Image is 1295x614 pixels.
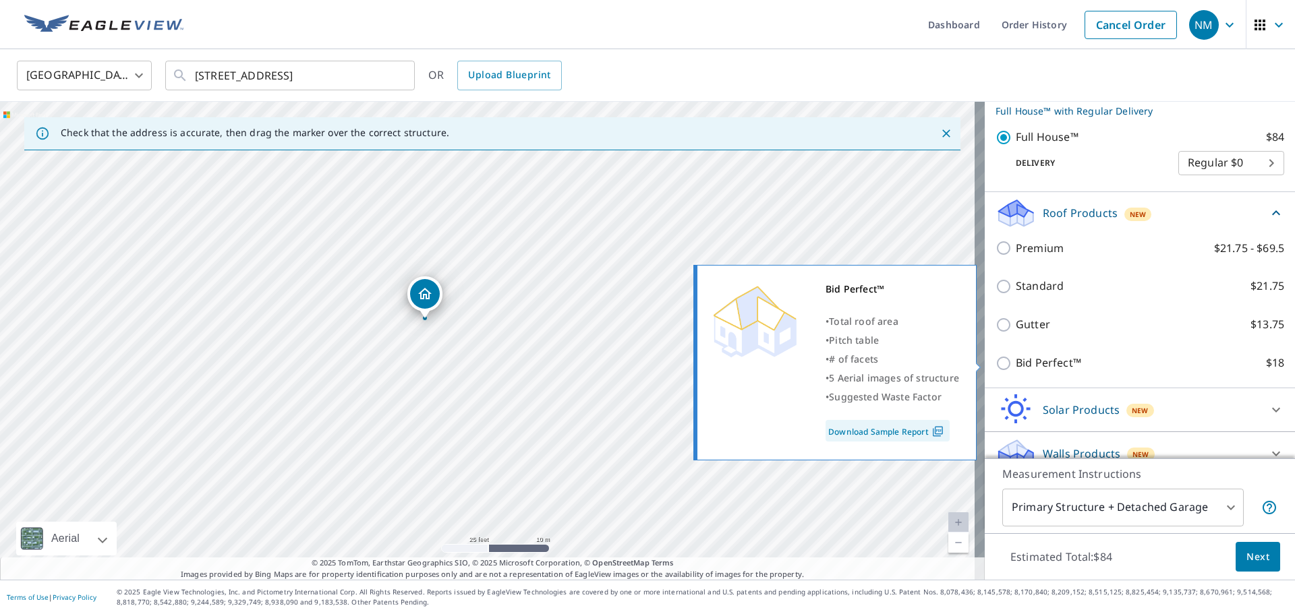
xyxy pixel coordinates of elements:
[826,369,959,388] div: •
[1016,355,1081,371] p: Bid Perfect™
[1132,405,1149,416] span: New
[996,157,1178,169] p: Delivery
[948,532,969,553] a: Current Level 20, Zoom Out
[24,15,183,35] img: EV Logo
[1085,11,1177,39] a: Cancel Order
[1266,355,1284,371] p: $18
[53,592,96,602] a: Privacy Policy
[1043,205,1118,221] p: Roof Products
[829,390,942,403] span: Suggested Waste Factor
[829,315,898,328] span: Total roof area
[1016,240,1064,257] p: Premium
[7,593,96,601] p: |
[17,57,152,94] div: [GEOGRAPHIC_DATA]
[1236,542,1280,572] button: Next
[1043,446,1120,462] p: Walls Products
[1214,240,1284,257] p: $21.75 - $69.5
[468,67,550,84] span: Upload Blueprint
[1250,316,1284,333] p: $13.75
[1132,449,1149,460] span: New
[996,104,1268,118] p: Full House™ with Regular Delivery
[1016,278,1064,295] p: Standard
[829,334,879,346] span: Pitch table
[61,127,449,139] p: Check that the address is accurate, then drag the marker over the correct structure.
[195,57,387,94] input: Search by address or latitude-longitude
[826,420,950,441] a: Download Sample Report
[996,437,1284,470] div: Walls ProductsNew
[826,280,959,299] div: Bid Perfect™
[7,592,49,602] a: Terms of Use
[407,276,442,318] div: Dropped pin, building 1, Residential property, 345 Dakota St Weed, CA 96094
[1016,316,1050,333] p: Gutter
[457,61,561,90] a: Upload Blueprint
[1002,466,1277,482] p: Measurement Instructions
[938,125,955,142] button: Close
[829,352,878,365] span: # of facets
[1002,489,1244,526] div: Primary Structure + Detached Garage
[117,587,1288,607] p: © 2025 Eagle View Technologies, Inc. and Pictometry International Corp. All Rights Reserved. Repo...
[652,557,674,567] a: Terms
[948,512,969,532] a: Current Level 20, Zoom In Disabled
[1130,209,1147,220] span: New
[1016,129,1078,146] p: Full House™
[1261,499,1277,516] span: Your report will include the primary structure and a detached garage if one exists.
[708,280,802,361] img: Premium
[996,197,1284,229] div: Roof ProductsNew
[929,425,947,437] img: Pdf Icon
[826,388,959,406] div: •
[996,394,1284,426] div: Solar ProductsNew
[1043,402,1120,418] p: Solar Products
[16,522,117,555] div: Aerial
[826,312,959,331] div: •
[1189,10,1219,40] div: NM
[312,557,674,569] span: © 2025 TomTom, Earthstar Geographics SIO, © 2025 Microsoft Corporation, ©
[1250,278,1284,295] p: $21.75
[47,522,84,555] div: Aerial
[428,61,562,90] div: OR
[829,371,959,384] span: 5 Aerial images of structure
[1178,144,1284,182] div: Regular $0
[826,331,959,350] div: •
[1000,542,1123,572] p: Estimated Total: $84
[826,350,959,369] div: •
[1266,129,1284,146] p: $84
[1246,549,1269,565] span: Next
[592,557,649,567] a: OpenStreetMap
